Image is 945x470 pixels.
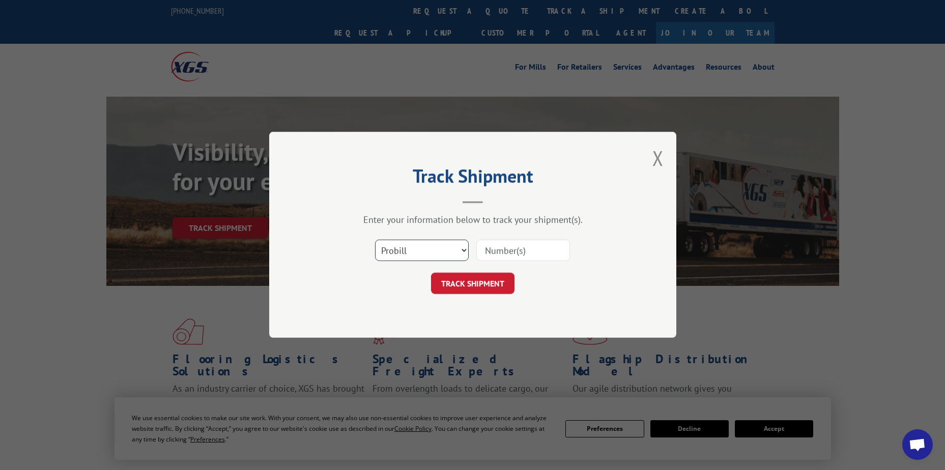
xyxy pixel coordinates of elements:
button: TRACK SHIPMENT [431,273,514,295]
h2: Track Shipment [320,169,625,188]
button: Close modal [652,144,664,171]
div: Open chat [902,429,933,460]
div: Enter your information below to track your shipment(s). [320,214,625,226]
input: Number(s) [476,240,570,261]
